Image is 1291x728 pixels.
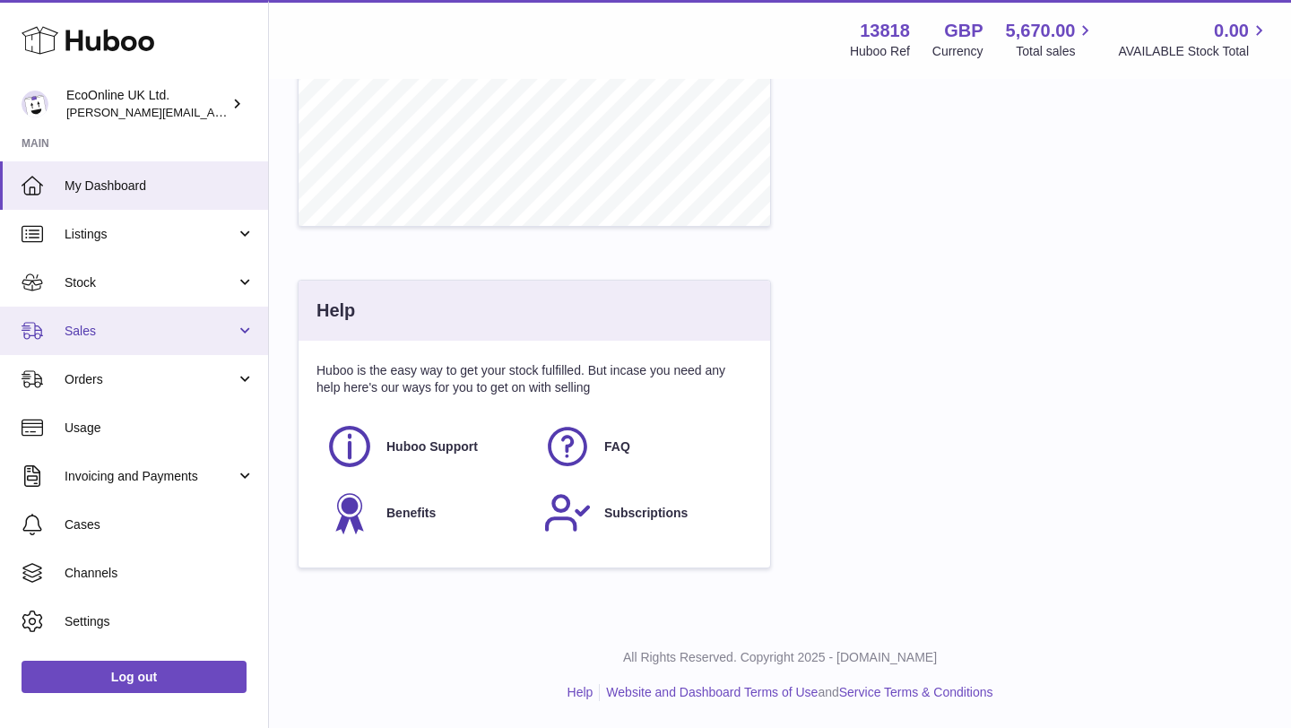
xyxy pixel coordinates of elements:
a: 0.00 AVAILABLE Stock Total [1118,19,1269,60]
span: 0.00 [1214,19,1249,43]
a: 5,670.00 Total sales [1006,19,1096,60]
a: Website and Dashboard Terms of Use [606,685,818,699]
span: AVAILABLE Stock Total [1118,43,1269,60]
a: Service Terms & Conditions [839,685,993,699]
span: Sales [65,323,236,340]
a: Help [568,685,594,699]
div: Currency [932,43,983,60]
a: Benefits [325,489,525,537]
span: Usage [65,420,255,437]
span: Invoicing and Payments [65,468,236,485]
a: Log out [22,661,247,693]
span: Total sales [1016,43,1096,60]
span: Huboo Support [386,438,478,455]
span: [PERSON_NAME][EMAIL_ADDRESS][PERSON_NAME][DOMAIN_NAME] [66,105,455,119]
span: FAQ [604,438,630,455]
li: and [600,684,992,701]
span: Settings [65,613,255,630]
a: Huboo Support [325,422,525,471]
span: Channels [65,565,255,582]
p: All Rights Reserved. Copyright 2025 - [DOMAIN_NAME] [283,649,1277,666]
span: Cases [65,516,255,533]
strong: 13818 [860,19,910,43]
p: Huboo is the easy way to get your stock fulfilled. But incase you need any help here's our ways f... [316,362,752,396]
span: Subscriptions [604,505,688,522]
a: FAQ [543,422,743,471]
span: Benefits [386,505,436,522]
h3: Help [316,299,355,323]
div: EcoOnline UK Ltd. [66,87,228,121]
strong: GBP [944,19,983,43]
span: Stock [65,274,236,291]
span: 5,670.00 [1006,19,1076,43]
div: Huboo Ref [850,43,910,60]
span: My Dashboard [65,178,255,195]
img: alex.doherty@ecoonline.com [22,91,48,117]
span: Listings [65,226,236,243]
span: Orders [65,371,236,388]
a: Subscriptions [543,489,743,537]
